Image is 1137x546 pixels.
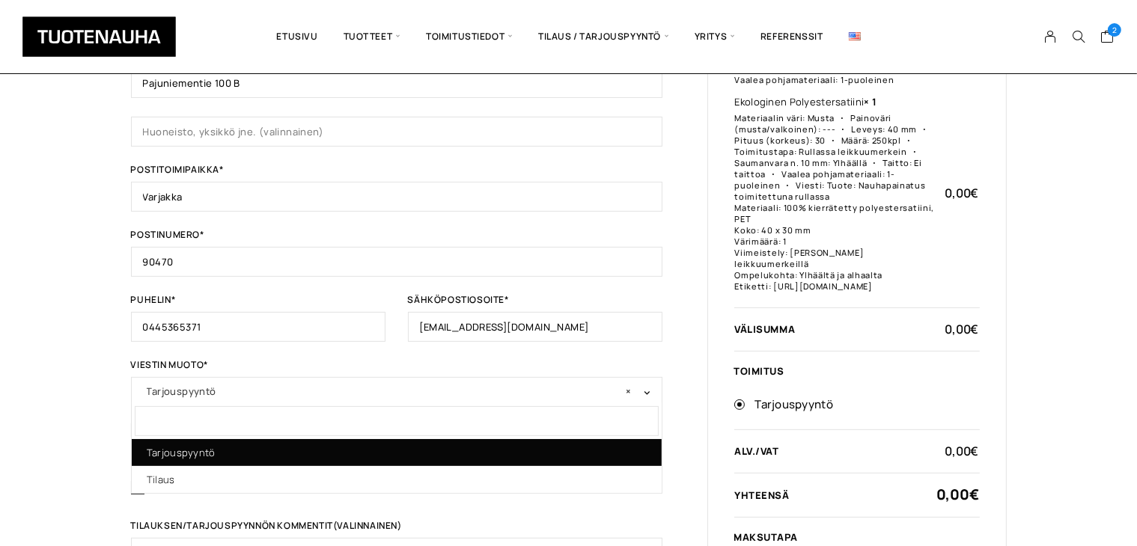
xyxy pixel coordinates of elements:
img: English [849,32,861,40]
bdi: 0,00 [945,321,978,337]
p: 1-puoleinen [841,74,894,85]
p: Rullassa leikkuumerkein [799,146,907,157]
span: € [971,443,979,459]
span: Tarjouspyyntö [147,381,647,402]
input: Huoneisto, yksikkö jne. (valinnainen) [131,117,662,147]
p: 250kpl [872,135,901,146]
button: Search [1064,30,1093,43]
dt: Pituus (korkeus): [735,123,933,146]
dt: Vaalea pohjamateriaali: [768,168,885,180]
p: Tuote: Nauhapainatus toimitettuna rullassa Materiaali: 100% kierrätetty polyestersatiini, PET Kok... [735,180,935,292]
span: € [971,185,979,201]
dt: Taitto: [869,157,912,168]
bdi: 0,00 [945,443,978,459]
span: Yritys [682,11,748,62]
th: alv./VAT [734,444,936,458]
li: Tilaus [132,466,662,493]
p: Musta [808,112,835,123]
p: 1-puoleinen [735,168,895,191]
label: Puhelin [131,295,385,312]
a: Etusivu [263,11,330,62]
span: Tuotteet [331,11,413,62]
dt: Vaalea pohjamateriaali: [735,63,909,85]
dt: Materiaalin väri: [735,112,806,123]
p: 30 [815,135,826,146]
label: Viestin muoto [131,361,662,377]
span: € [971,321,979,337]
div: Maksutapa [734,532,980,542]
strong: × 1 [864,95,877,108]
label: Postitoimipaikka [131,165,662,182]
input: Kadunnimi ja talon numero [131,68,662,98]
span: Tilaus / Tarjouspyyntö [525,11,682,62]
label: Sähköpostiosoite [408,295,662,312]
dt: Saumanvara n. 10 mm: [735,146,923,168]
p: Ylhäällä [833,157,868,168]
a: My Account [1036,30,1065,43]
img: Tuotenauha Oy [22,16,176,57]
span: 2 [1108,23,1121,37]
bdi: 0,00 [936,485,979,504]
p: 40 mm [888,123,917,135]
dt: Leveys: [838,123,885,135]
label: Tarjouspyyntö [755,395,980,415]
dt: Painoväri (musta/valkoinen): [735,112,892,135]
th: Yhteensä [734,488,936,502]
span: Toimitustiedot [413,11,525,62]
span: Tarjouspyyntö [131,377,662,407]
li: Tarjouspyyntö [132,439,662,466]
span: (valinnainen) [333,519,402,532]
bdi: 0,00 [945,185,978,201]
span: € [969,485,979,504]
th: Välisumma [734,322,936,336]
dt: Toimitustapa: [735,135,917,157]
a: Referenssit [748,11,836,62]
label: Postinumero [131,230,662,247]
div: Toimitus [734,366,980,376]
dt: Määrä: [828,135,870,146]
td: Ekologinen polyestersatiin­i [734,93,936,292]
p: --- [823,123,836,135]
label: Tilauksen/tarjouspyynnön kommentit [131,521,662,538]
dt: Viesti: [782,180,825,191]
span: × [626,381,631,402]
a: Cart [1100,29,1115,47]
p: Ei taittoa [735,157,923,180]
